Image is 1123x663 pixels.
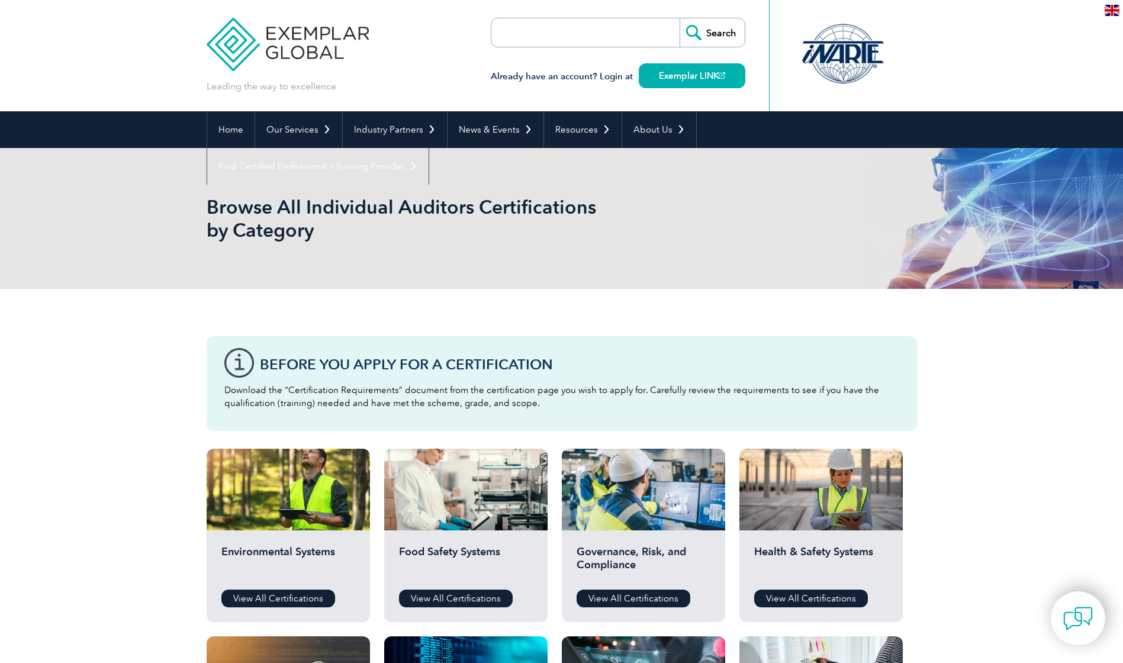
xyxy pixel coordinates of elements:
[207,195,661,242] h1: Browse All Individual Auditors Certifications by Category
[754,545,888,581] h2: Health & Safety Systems
[639,63,745,88] a: Exemplar LINK
[399,545,533,581] h2: Food Safety Systems
[260,357,899,372] h3: Before You Apply For a Certification
[491,69,745,84] h3: Already have an account? Login at
[343,111,447,148] a: Industry Partners
[224,384,899,410] p: Download the “Certification Requirements” document from the certification page you wish to apply ...
[448,111,543,148] a: News & Events
[1105,5,1119,16] img: en
[255,111,342,148] a: Our Services
[622,111,696,148] a: About Us
[207,148,429,185] a: Find Certified Professional / Training Provider
[577,545,710,581] h2: Governance, Risk, and Compliance
[544,111,622,148] a: Resources
[1063,604,1093,633] img: contact-chat.png
[719,72,725,79] img: open_square.png
[221,545,355,581] h2: Environmental Systems
[207,111,255,148] a: Home
[207,80,336,93] p: Leading the way to excellence
[754,590,868,607] a: View All Certifications
[577,590,690,607] a: View All Certifications
[221,590,335,607] a: View All Certifications
[399,590,513,607] a: View All Certifications
[680,18,745,47] input: Search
